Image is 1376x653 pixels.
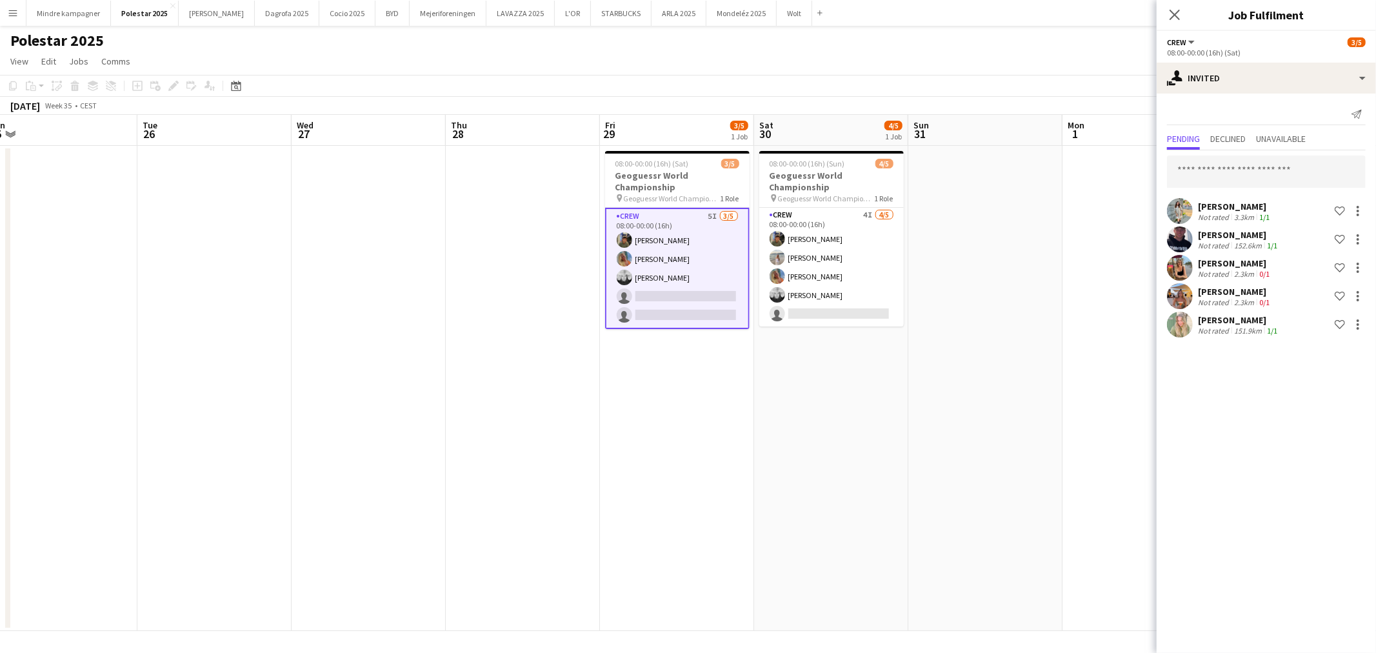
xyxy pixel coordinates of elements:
div: Not rated [1198,241,1231,250]
span: 30 [757,126,773,141]
span: Pending [1167,134,1200,143]
span: View [10,55,28,67]
button: Cocio 2025 [319,1,375,26]
span: 3/5 [1348,37,1366,47]
div: [DATE] [10,99,40,112]
div: Not rated [1198,297,1231,307]
a: Jobs [64,53,94,70]
span: Mon [1068,119,1084,131]
div: 1 Job [731,132,748,141]
span: Tue [143,119,157,131]
span: 31 [912,126,929,141]
div: 152.6km [1231,241,1264,250]
span: Edit [41,55,56,67]
h3: Geoguessr World Championship [605,170,750,193]
div: 2.3km [1231,297,1257,307]
span: 4/5 [875,159,893,168]
app-skills-label: 0/1 [1259,297,1270,307]
div: [PERSON_NAME] [1198,257,1272,269]
span: 1 Role [721,194,739,203]
app-card-role: Crew4I4/508:00-00:00 (16h)[PERSON_NAME][PERSON_NAME][PERSON_NAME][PERSON_NAME] [759,208,904,326]
button: L'OR [555,1,591,26]
div: Not rated [1198,269,1231,279]
app-skills-label: 0/1 [1259,269,1270,279]
div: [PERSON_NAME] [1198,314,1280,326]
span: Jobs [69,55,88,67]
span: Wed [297,119,314,131]
app-job-card: 08:00-00:00 (16h) (Sat)3/5Geoguessr World Championship Geoguessr World Championship1 RoleCrew5I3/... [605,151,750,329]
button: Crew [1167,37,1197,47]
div: [PERSON_NAME] [1198,286,1272,297]
button: Wolt [777,1,812,26]
span: Crew [1167,37,1186,47]
button: STARBUCKS [591,1,652,26]
div: Invited [1157,63,1376,94]
app-job-card: 08:00-00:00 (16h) (Sun)4/5Geoguessr World Championship Geoguessr World Championship1 RoleCrew4I4/... [759,151,904,326]
button: ARLA 2025 [652,1,706,26]
h3: Job Fulfilment [1157,6,1376,23]
span: Week 35 [43,101,75,110]
button: BYD [375,1,410,26]
span: 27 [295,126,314,141]
button: LAVAZZA 2025 [486,1,555,26]
span: Sun [913,119,929,131]
div: 151.9km [1231,326,1264,336]
span: 26 [141,126,157,141]
span: 08:00-00:00 (16h) (Sat) [615,159,689,168]
a: Comms [96,53,135,70]
span: 1 Role [875,194,893,203]
div: 2.3km [1231,269,1257,279]
span: 08:00-00:00 (16h) (Sun) [770,159,845,168]
div: 3.3km [1231,212,1257,222]
span: 4/5 [884,121,902,130]
span: Thu [451,119,467,131]
span: Geoguessr World Championship [778,194,875,203]
app-skills-label: 1/1 [1259,212,1270,222]
span: 1 [1066,126,1084,141]
button: [PERSON_NAME] [179,1,255,26]
button: Polestar 2025 [111,1,179,26]
h1: Polestar 2025 [10,31,104,50]
div: Not rated [1198,212,1231,222]
div: [PERSON_NAME] [1198,229,1280,241]
span: Sat [759,119,773,131]
app-card-role: Crew5I3/508:00-00:00 (16h)[PERSON_NAME][PERSON_NAME][PERSON_NAME] [605,208,750,329]
button: Dagrofa 2025 [255,1,319,26]
app-skills-label: 1/1 [1267,241,1277,250]
span: 29 [603,126,615,141]
h3: Geoguessr World Championship [759,170,904,193]
div: 1 Job [885,132,902,141]
app-skills-label: 1/1 [1267,326,1277,336]
div: 08:00-00:00 (16h) (Sat) [1167,48,1366,57]
span: Fri [605,119,615,131]
div: CEST [80,101,97,110]
span: Unavailable [1256,134,1306,143]
span: 3/5 [721,159,739,168]
span: Geoguessr World Championship [624,194,721,203]
span: 28 [449,126,467,141]
button: Mondeléz 2025 [706,1,777,26]
button: Mejeriforeningen [410,1,486,26]
span: Comms [101,55,130,67]
a: View [5,53,34,70]
span: 3/5 [730,121,748,130]
div: Not rated [1198,326,1231,336]
button: Mindre kampagner [26,1,111,26]
div: [PERSON_NAME] [1198,201,1272,212]
span: Declined [1210,134,1246,143]
a: Edit [36,53,61,70]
